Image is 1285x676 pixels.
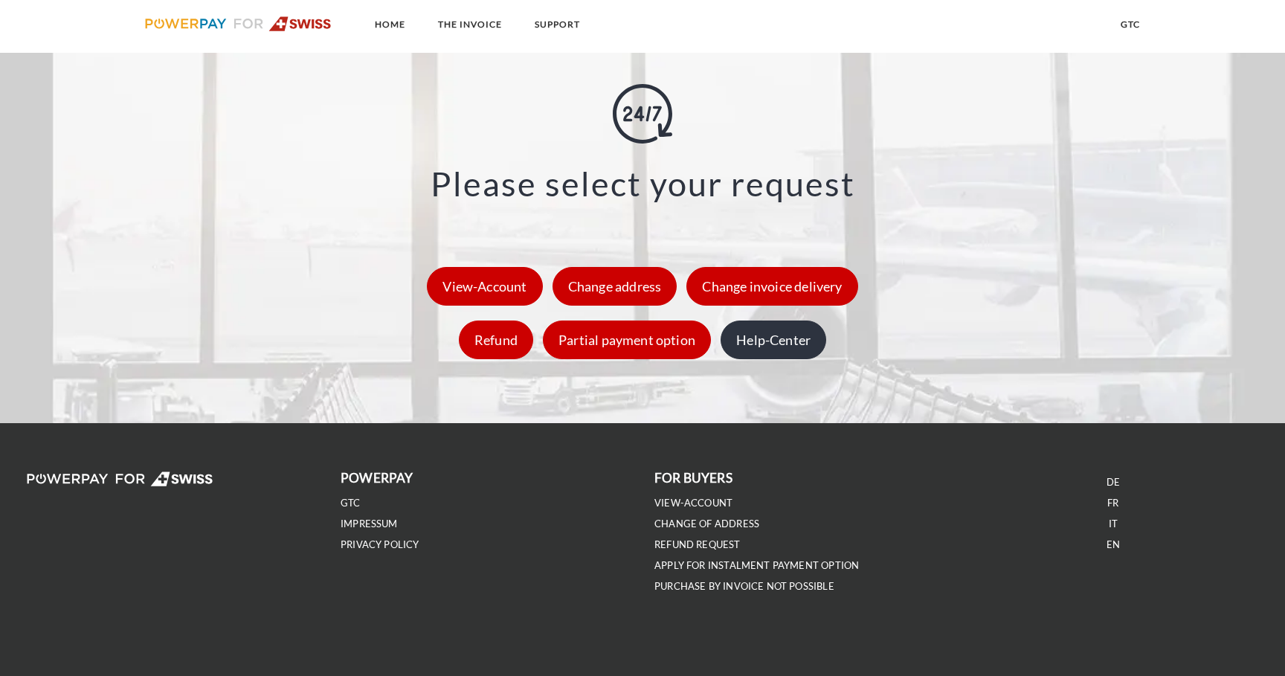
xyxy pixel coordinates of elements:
div: View-Account [427,267,542,306]
a: GTC [1108,11,1153,38]
a: Refund [455,332,537,348]
div: Partial payment option [543,321,711,359]
a: THE INVOICE [425,11,515,38]
a: IMPRESSUM [341,518,398,530]
a: FR [1107,497,1118,509]
a: Change invoice delivery [683,278,861,294]
div: Change address [553,267,677,306]
img: logo-swiss-white.svg [27,471,213,486]
a: IT [1109,518,1118,530]
a: GTC [341,497,361,509]
div: Help-Center [721,321,826,359]
a: VIEW-ACCOUNT [654,497,732,509]
a: Change address [549,278,681,294]
img: online-shopping.svg [613,84,672,144]
b: FOR BUYERS [654,470,732,486]
div: Refund [459,321,533,359]
b: POWERPAY [341,470,413,486]
a: CHANGE OF ADDRESS [654,518,759,530]
a: SUPPORT [522,11,593,38]
img: logo-swiss.svg [145,16,332,31]
a: Home [362,11,418,38]
h3: Please select your request [83,167,1202,201]
div: Change invoice delivery [686,267,857,306]
a: PRIVACY POLICY [341,538,419,551]
a: View-Account [423,278,546,294]
a: APPLY FOR INSTALMENT PAYMENT OPTION [654,559,859,572]
a: Help-Center [717,332,830,348]
a: REFUND REQUEST [654,538,741,551]
a: Partial payment option [539,332,715,348]
a: DE [1107,476,1120,489]
a: EN [1107,538,1120,551]
a: PURCHASE BY INVOICE NOT POSSIBLE [654,580,834,593]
